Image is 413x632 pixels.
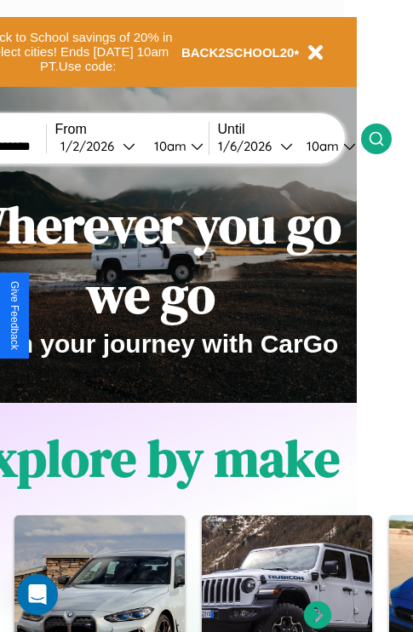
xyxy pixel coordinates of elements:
div: 10am [146,138,191,154]
button: 10am [141,137,209,155]
div: Open Intercom Messenger [17,574,58,615]
div: 1 / 2 / 2026 [60,138,123,154]
b: BACK2SCHOOL20 [181,45,295,60]
div: 1 / 6 / 2026 [218,138,280,154]
label: Until [218,122,361,137]
button: 1/2/2026 [55,137,141,155]
div: 10am [298,138,343,154]
button: 10am [293,137,361,155]
label: From [55,122,209,137]
div: Give Feedback [9,281,20,350]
